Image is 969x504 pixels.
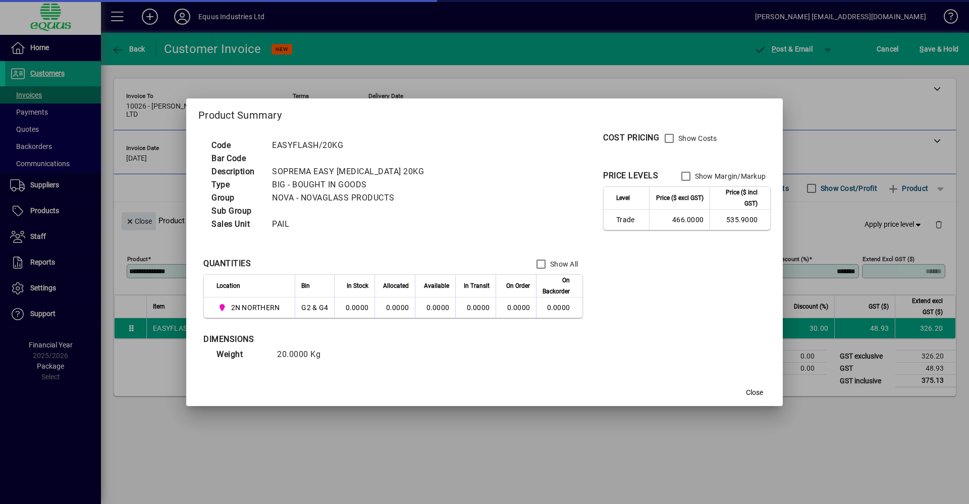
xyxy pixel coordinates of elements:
[548,259,578,269] label: Show All
[649,210,710,230] td: 466.0000
[186,98,783,128] h2: Product Summary
[206,191,267,205] td: Group
[616,192,630,204] span: Level
[206,205,267,218] td: Sub Group
[543,275,570,297] span: On Backorder
[656,192,704,204] span: Price ($ excl GST)
[506,280,530,291] span: On Order
[710,210,770,230] td: 535.9000
[424,280,449,291] span: Available
[206,152,267,165] td: Bar Code
[211,348,272,361] td: Weight
[267,218,436,231] td: PAIL
[267,139,436,152] td: EASYFLASH/20KG
[616,215,643,225] span: Trade
[217,301,284,314] span: 2N NORTHERN
[206,165,267,178] td: Description
[536,297,582,318] td: 0.0000
[301,280,310,291] span: Bin
[603,132,659,144] div: COST PRICING
[676,133,717,143] label: Show Costs
[203,258,251,270] div: QUANTITIES
[603,170,658,182] div: PRICE LEVELS
[374,297,415,318] td: 0.0000
[217,280,240,291] span: Location
[347,280,368,291] span: In Stock
[203,333,456,345] div: DIMENSIONS
[206,178,267,191] td: Type
[507,304,530,312] span: 0.0000
[716,187,758,209] span: Price ($ incl GST)
[295,297,334,318] td: G2 & G4
[231,303,280,313] span: 2N NORTHERN
[693,171,766,181] label: Show Margin/Markup
[206,218,267,231] td: Sales Unit
[383,280,409,291] span: Allocated
[746,387,763,398] span: Close
[464,280,490,291] span: In Transit
[738,384,771,402] button: Close
[272,348,333,361] td: 20.0000 Kg
[267,178,436,191] td: BIG - BOUGHT IN GOODS
[267,165,436,178] td: SOPREMA EASY [MEDICAL_DATA] 20KG
[334,297,374,318] td: 0.0000
[467,304,490,312] span: 0.0000
[415,297,455,318] td: 0.0000
[267,191,436,205] td: NOVA - NOVAGLASS PRODUCTS
[206,139,267,152] td: Code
